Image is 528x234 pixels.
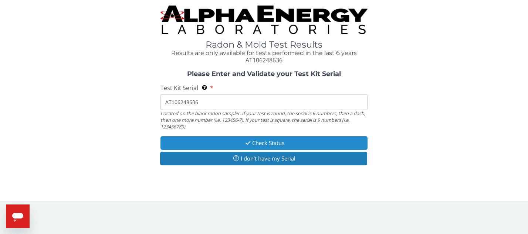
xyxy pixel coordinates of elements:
img: TightCrop.jpg [160,6,367,34]
iframe: Button to launch messaging window [6,204,30,228]
span: Test Kit Serial [160,84,198,92]
strong: Please Enter and Validate your Test Kit Serial [187,70,341,78]
h1: Radon & Mold Test Results [160,40,367,49]
div: Located on the black radon sampler. If your test is round, the serial is 6 numbers, then a dash, ... [160,110,367,130]
button: I don't have my Serial [160,152,367,165]
button: Check Status [160,136,367,150]
h4: Results are only available for tests performed in the last 6 years [160,50,367,56]
span: AT106248636 [246,56,282,64]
